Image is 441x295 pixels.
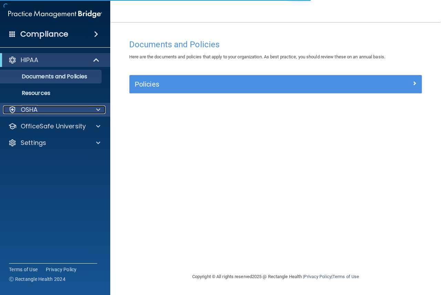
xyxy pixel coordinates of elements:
span: Ⓒ Rectangle Health 2024 [9,276,65,283]
a: Terms of Use [332,274,359,279]
a: Privacy Policy [46,266,77,273]
a: HIPAA [8,56,100,64]
p: OSHA [21,106,38,114]
h4: Documents and Policies [129,40,422,49]
p: Resources [4,90,99,97]
a: Settings [8,139,100,147]
a: Terms of Use [9,266,38,273]
a: Privacy Policy [304,274,331,279]
h4: Compliance [20,29,68,39]
div: Copyright © All rights reserved 2025 @ Rectangle Health | | [150,266,401,288]
span: Here are the documents and policies that apply to your organization. As best practice, you should... [129,54,385,59]
p: HIPAA [21,56,38,64]
a: OSHA [8,106,100,114]
p: Documents and Policies [4,73,99,80]
a: OfficeSafe University [8,122,100,130]
p: Settings [21,139,46,147]
a: Policies [135,79,417,90]
p: OfficeSafe University [21,122,86,130]
h5: Policies [135,80,343,88]
iframe: Drift Widget Chat Controller [322,246,433,274]
img: PMB logo [8,7,102,21]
